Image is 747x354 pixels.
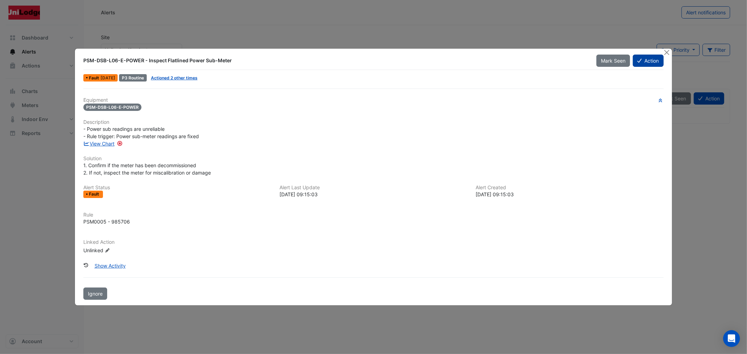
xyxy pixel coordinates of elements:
span: Mark Seen [601,58,625,64]
button: Ignore [83,288,107,300]
fa-icon: Edit Linked Action [105,248,110,253]
span: Ignore [88,291,103,297]
div: PSM-DSB-L06-E-POWER - Inspect Flatlined Power Sub-Meter [83,57,588,64]
span: Fault [89,192,101,196]
h6: Alert Last Update [279,185,467,191]
h6: Solution [83,156,663,162]
button: Mark Seen [596,55,630,67]
h6: Equipment [83,97,663,103]
span: PSM-DSB-L06-E-POWER [83,104,141,111]
h6: Rule [83,212,663,218]
span: 1. Confirm if the meter has been decommissioned 2. If not, inspect the meter for miscalibration o... [83,162,211,176]
div: Open Intercom Messenger [723,330,740,347]
span: Sun 28-Sep-2025 09:15 AEST [101,75,115,80]
div: [DATE] 09:15:03 [476,191,664,198]
h6: Description [83,119,663,125]
a: View Chart [83,141,115,147]
button: Action [633,55,663,67]
h6: Alert Created [476,185,664,191]
a: Actioned 2 other times [151,75,198,80]
div: [DATE] 09:15:03 [279,191,467,198]
h6: Linked Action [83,239,663,245]
div: P3 Routine [119,74,147,82]
button: Show Activity [90,260,130,272]
span: Fault [89,76,101,80]
div: Unlinked [83,246,167,254]
div: Tooltip anchor [117,140,123,147]
div: PSM0005 - 985706 [83,218,130,225]
h6: Alert Status [83,185,271,191]
button: Close [663,49,671,56]
span: - Power sub readings are unreliable - Rule trigger: Power sub-meter readings are fixed [83,126,199,139]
